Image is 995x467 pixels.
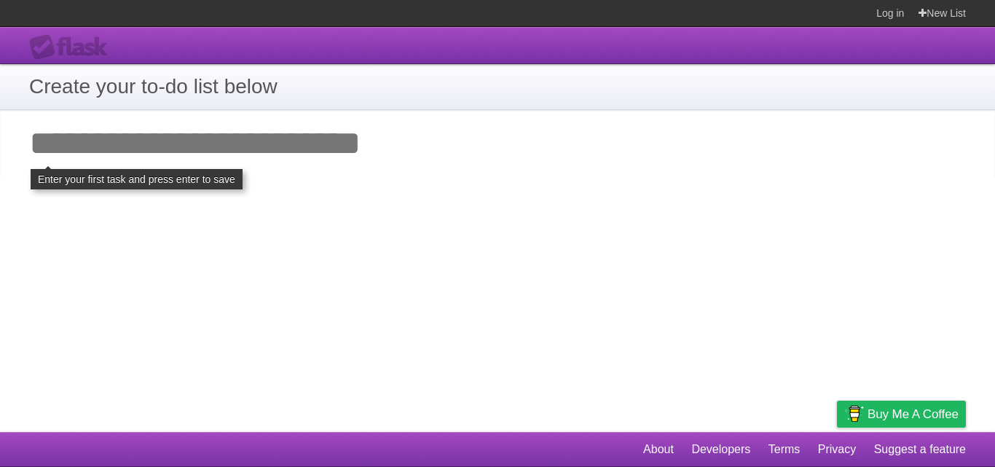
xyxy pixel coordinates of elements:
[818,436,856,463] a: Privacy
[874,436,966,463] a: Suggest a feature
[29,34,117,60] div: Flask
[643,436,674,463] a: About
[868,401,959,427] span: Buy me a coffee
[844,401,864,426] img: Buy me a coffee
[691,436,750,463] a: Developers
[768,436,801,463] a: Terms
[29,71,966,102] h1: Create your to-do list below
[837,401,966,428] a: Buy me a coffee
